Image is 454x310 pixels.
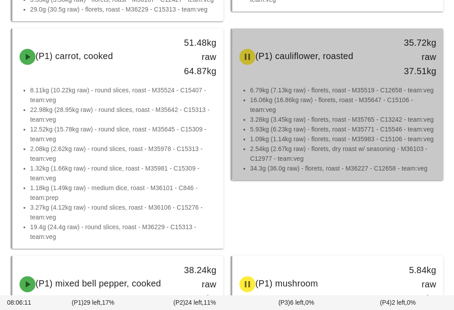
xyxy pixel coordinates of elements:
li: 8.11kg (10.22kg raw) - round slices, roast - M35524 - C15407 - team:veg [30,85,216,105]
div: (P1) 17% [42,296,144,309]
div: 51.48kg raw 64.87kg [175,36,216,78]
div: 5.84kg raw 7.71kg [395,263,436,306]
li: 34.3g (36.0g raw) - florets, roast - M36227 - C12658 - team:veg [250,163,436,173]
span: 24 left, [185,299,204,306]
li: 19.4g (24.4g raw) - round slices, roast - M36229 - C15313 - team:veg [30,222,216,242]
div: (P3) 0% [246,296,347,309]
span: (P1) carrot, cooked [35,51,113,61]
span: 2 left, [391,299,407,306]
li: 1.32kg (1.66kg raw) - round slice, roast - M35981 - C15309 - team:veg [30,163,216,183]
span: (P1) mixed bell pepper, cooked [35,278,161,288]
span: 29 left, [83,299,102,306]
li: 3.28kg (3.45kg raw) - florets, roast - M35765 - C13242 - team:veg [250,115,436,124]
div: 08:06:11 [5,296,42,309]
li: 29.0g (30.5g raw) - florets, roast - M36229 - C15313 - team:veg [30,4,216,14]
li: 2.08kg (2.62kg raw) - round slices, roast - M35978 - C15313 - team:veg [30,144,216,163]
li: 1.09kg (1.14kg raw) - florets, roast - M35983 - C15106 - team:veg [250,134,436,144]
div: (P2) 11% [144,296,246,309]
li: 1.18kg (1.49kg raw) - medium dice, roast - M36101 - C846 - team:prep [30,183,216,203]
li: 5.93kg (6.23kg raw) - florets, roast - M35771 - C15546 - team:veg [250,124,436,134]
span: (P1) cauliflower, roasted [255,51,353,61]
span: (P1) mushroom [255,278,318,288]
span: 6 left, [290,299,305,306]
div: 38.24kg raw 47.04kg [175,263,216,306]
li: 16.06kg (16.86kg raw) - florets, roast - M35647 - C15106 - team:veg [250,95,436,115]
div: 35.72kg raw 37.51kg [395,36,436,78]
li: 2.54kg (2.67kg raw) - florets, dry roast w/ seasoning - M36103 - C12977 - team:veg [250,144,436,163]
li: 22.98kg (28.95kg raw) - round slices, roast - M35642 - C15313 - team:veg [30,105,216,124]
li: 12.52kg (15.78kg raw) - round slice, roast - M35645 - C15309 - team:veg [30,124,216,144]
li: 3.27kg (4.12kg raw) - round slices, roast - M36106 - C15276 - team:veg [30,203,216,222]
div: (P4) 0% [347,296,449,309]
li: 6.79kg (7.13kg raw) - florets, roast - M35519 - C12658 - team:veg [250,85,436,95]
